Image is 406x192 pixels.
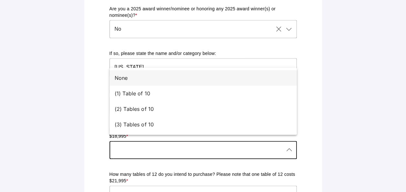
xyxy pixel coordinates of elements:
i: Clear [275,25,283,33]
div: None [115,74,286,82]
div: (1) Table of 10 [115,90,286,97]
div: (3) Tables of 10 [115,121,286,128]
p: If so, please state the name and/or category below: [109,50,297,57]
p: How many tables of 12 do you intend to purchase? Please note that one table of 12 costs $21,995 [109,171,297,184]
div: (2) Tables of 10 [115,105,286,113]
p: Are you a 2025 award winner/nominee or honoring any 2025 award winner(s) or nominee(s)? [109,6,297,19]
span: No [115,25,121,33]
